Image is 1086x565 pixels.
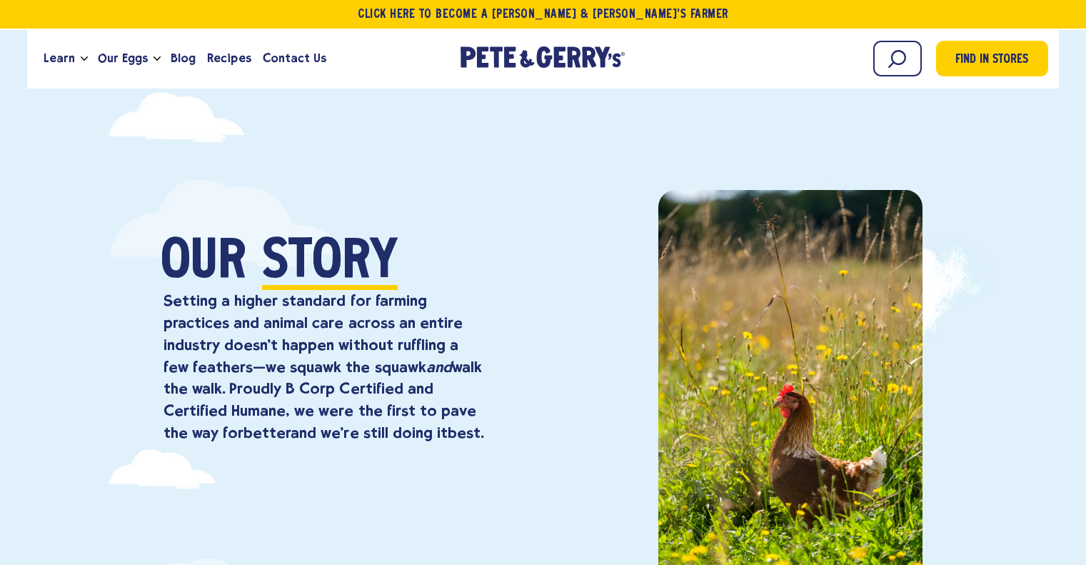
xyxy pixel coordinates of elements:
[263,49,326,67] span: Contact Us
[164,290,483,444] p: Setting a higher standard for farming practices and animal care across an entire industry doesn’t...
[955,51,1028,70] span: Find in Stores
[161,236,246,290] span: Our
[207,49,251,67] span: Recipes
[448,424,481,441] strong: best
[81,56,88,61] button: Open the dropdown menu for Learn
[44,49,75,67] span: Learn
[257,39,332,78] a: Contact Us
[38,39,81,78] a: Learn
[201,39,256,78] a: Recipes
[98,49,148,67] span: Our Eggs
[243,424,291,441] strong: better
[165,39,201,78] a: Blog
[873,41,922,76] input: Search
[426,358,452,376] em: and
[171,49,196,67] span: Blog
[92,39,154,78] a: Our Eggs
[936,41,1048,76] a: Find in Stores
[154,56,161,61] button: Open the dropdown menu for Our Eggs
[262,236,398,290] span: Story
